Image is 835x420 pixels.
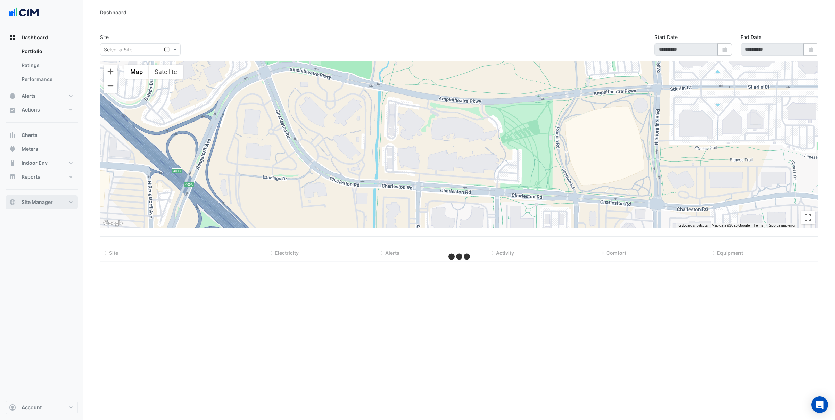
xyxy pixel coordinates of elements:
[6,89,78,103] button: Alerts
[104,65,117,79] button: Zoom in
[6,142,78,156] button: Meters
[6,31,78,44] button: Dashboard
[6,401,78,414] button: Account
[16,58,78,72] a: Ratings
[100,33,109,41] label: Site
[9,159,16,166] app-icon: Indoor Env
[102,219,125,228] img: Google
[6,170,78,184] button: Reports
[104,79,117,93] button: Zoom out
[9,132,16,139] app-icon: Charts
[22,146,38,153] span: Meters
[678,223,708,228] button: Keyboard shortcuts
[9,199,16,206] app-icon: Site Manager
[9,106,16,113] app-icon: Actions
[801,211,815,224] button: Toggle fullscreen view
[496,250,514,256] span: Activity
[8,6,40,19] img: Company Logo
[6,156,78,170] button: Indoor Env
[6,195,78,209] button: Site Manager
[275,250,299,256] span: Electricity
[9,92,16,99] app-icon: Alerts
[385,250,399,256] span: Alerts
[16,72,78,86] a: Performance
[9,146,16,153] app-icon: Meters
[22,106,40,113] span: Actions
[22,173,40,180] span: Reports
[22,199,53,206] span: Site Manager
[712,223,750,227] span: Map data ©2025 Google
[149,65,183,79] button: Show satellite imagery
[654,33,678,41] label: Start Date
[22,404,42,411] span: Account
[741,33,761,41] label: End Date
[102,219,125,228] a: Open this area in Google Maps (opens a new window)
[100,9,126,16] div: Dashboard
[22,159,48,166] span: Indoor Env
[9,173,16,180] app-icon: Reports
[6,103,78,117] button: Actions
[22,92,36,99] span: Alerts
[9,34,16,41] app-icon: Dashboard
[606,250,626,256] span: Comfort
[717,250,743,256] span: Equipment
[6,128,78,142] button: Charts
[754,223,763,227] a: Terms (opens in new tab)
[109,250,118,256] span: Site
[16,44,78,58] a: Portfolio
[22,132,38,139] span: Charts
[811,396,828,413] div: Open Intercom Messenger
[22,34,48,41] span: Dashboard
[124,65,149,79] button: Show street map
[768,223,795,227] a: Report a map error
[6,44,78,89] div: Dashboard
